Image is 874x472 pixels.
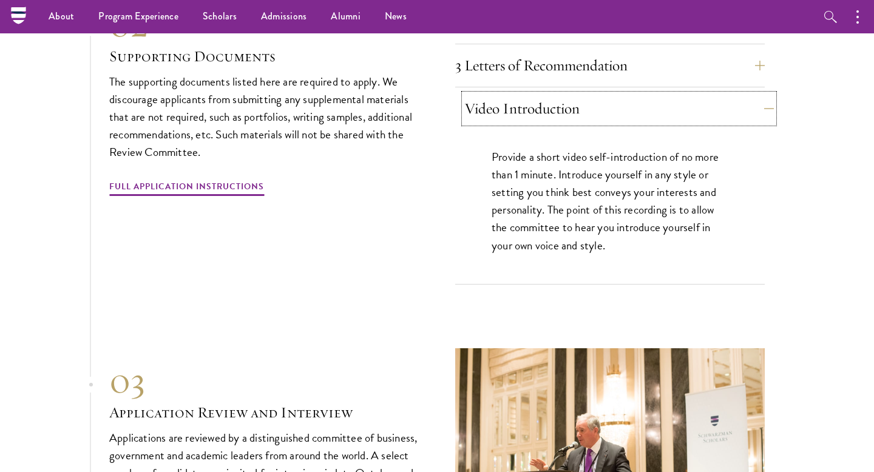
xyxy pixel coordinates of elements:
h3: Application Review and Interview [109,402,419,423]
div: 03 [109,359,419,402]
a: Full Application Instructions [109,179,264,198]
p: The supporting documents listed here are required to apply. We discourage applicants from submitt... [109,73,419,161]
button: Video Introduction [464,94,774,123]
p: Provide a short video self-introduction of no more than 1 minute. Introduce yourself in any style... [492,148,728,254]
h3: Supporting Documents [109,46,419,67]
button: 3 Letters of Recommendation [455,51,765,80]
